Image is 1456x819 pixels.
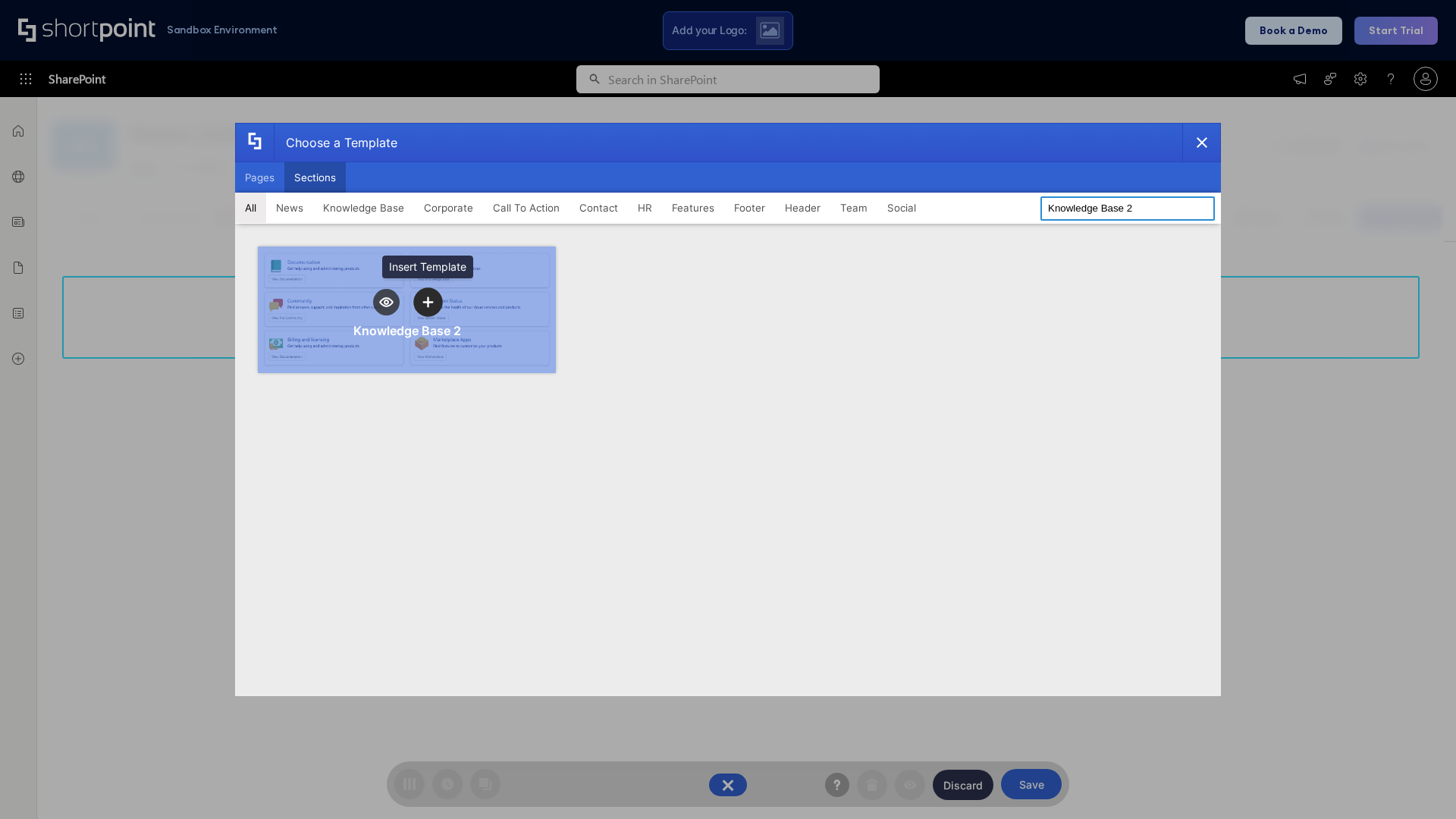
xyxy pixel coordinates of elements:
button: Corporate [414,193,483,223]
button: Header [775,193,830,223]
button: Contact [570,193,628,223]
button: Team [830,193,877,223]
button: Pages [235,162,284,193]
button: News [266,193,313,223]
input: Search [1040,196,1215,221]
button: Footer [724,193,775,223]
button: Social [877,193,926,223]
button: Call To Action [483,193,570,223]
div: Choose a Template [274,124,397,162]
button: Sections [284,162,346,193]
iframe: Chat Widget [1380,746,1456,819]
button: Features [662,193,724,223]
div: template selector [235,123,1221,696]
button: Knowledge Base [313,193,414,223]
button: HR [628,193,662,223]
button: All [235,193,266,223]
div: Knowledge Base 2 [353,323,461,338]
